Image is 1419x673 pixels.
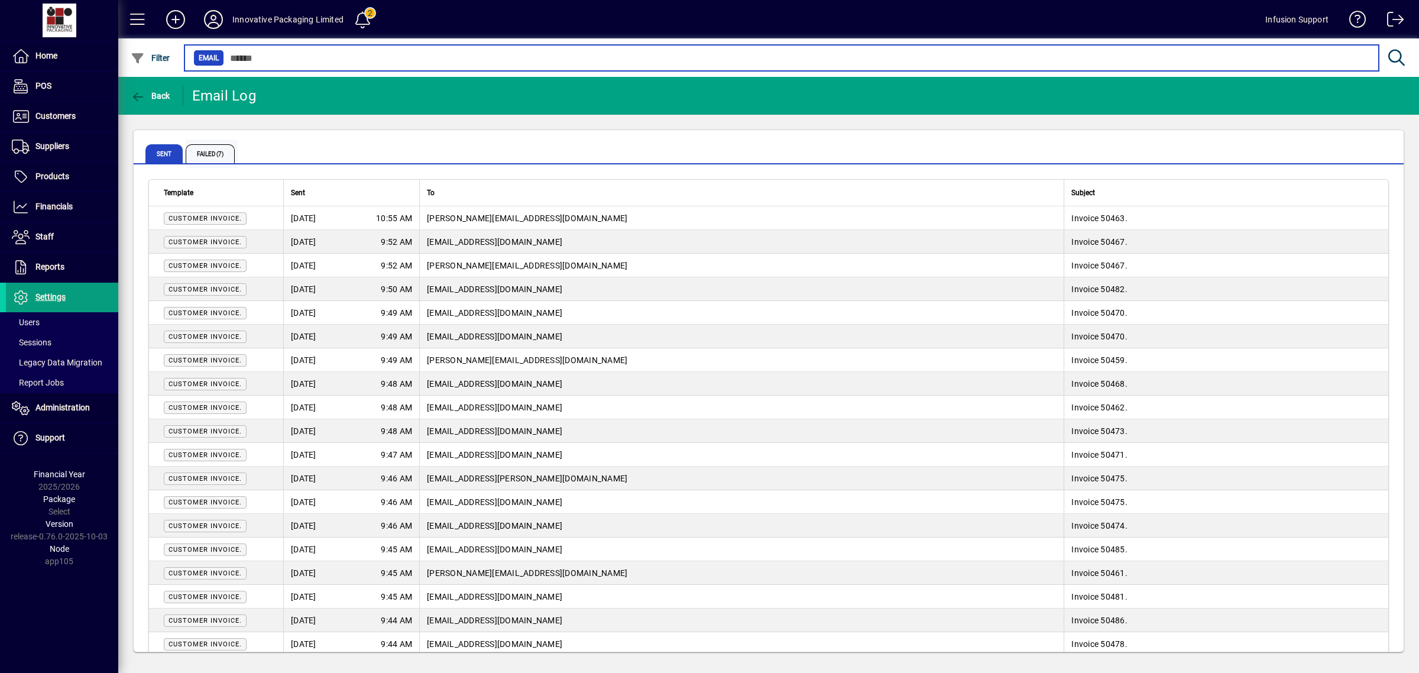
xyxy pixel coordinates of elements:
[6,352,118,373] a: Legacy Data Migration
[6,72,118,101] a: POS
[43,494,75,504] span: Package
[1071,261,1128,270] span: Invoice 50467.
[169,570,242,577] span: Customer Invoice.
[1071,403,1128,412] span: Invoice 50462.
[427,261,627,270] span: [PERSON_NAME][EMAIL_ADDRESS][DOMAIN_NAME]
[164,186,193,199] span: Template
[291,186,305,199] span: Sent
[381,354,412,366] span: 9:49 AM
[427,284,562,294] span: [EMAIL_ADDRESS][DOMAIN_NAME]
[169,451,242,459] span: Customer Invoice.
[1071,186,1095,199] span: Subject
[169,357,242,364] span: Customer Invoice.
[169,215,242,222] span: Customer Invoice.
[169,380,242,388] span: Customer Invoice.
[1378,2,1404,41] a: Logout
[381,425,412,437] span: 9:48 AM
[169,593,242,601] span: Customer Invoice.
[291,614,316,626] span: [DATE]
[427,308,562,318] span: [EMAIL_ADDRESS][DOMAIN_NAME]
[169,546,242,554] span: Customer Invoice.
[291,449,316,461] span: [DATE]
[381,543,412,555] span: 9:45 AM
[35,292,66,302] span: Settings
[291,186,412,199] div: Sent
[12,358,102,367] span: Legacy Data Migration
[6,192,118,222] a: Financials
[35,232,54,241] span: Staff
[381,614,412,626] span: 9:44 AM
[6,102,118,131] a: Customers
[1071,568,1128,578] span: Invoice 50461.
[35,172,69,181] span: Products
[6,423,118,453] a: Support
[291,283,316,295] span: [DATE]
[1071,639,1128,649] span: Invoice 50478.
[35,141,69,151] span: Suppliers
[6,332,118,352] a: Sessions
[427,186,435,199] span: To
[157,9,195,30] button: Add
[35,202,73,211] span: Financials
[1071,308,1128,318] span: Invoice 50470.
[291,402,316,413] span: [DATE]
[291,378,316,390] span: [DATE]
[1071,379,1128,389] span: Invoice 50468.
[381,402,412,413] span: 9:48 AM
[1340,2,1366,41] a: Knowledge Base
[381,236,412,248] span: 9:52 AM
[291,236,316,248] span: [DATE]
[381,283,412,295] span: 9:50 AM
[169,262,242,270] span: Customer Invoice.
[50,544,69,554] span: Node
[169,238,242,246] span: Customer Invoice.
[12,378,64,387] span: Report Jobs
[427,616,562,625] span: [EMAIL_ADDRESS][DOMAIN_NAME]
[427,474,627,483] span: [EMAIL_ADDRESS][PERSON_NAME][DOMAIN_NAME]
[131,53,170,63] span: Filter
[6,41,118,71] a: Home
[291,260,316,271] span: [DATE]
[1071,474,1128,483] span: Invoice 50475.
[6,162,118,192] a: Products
[291,307,316,319] span: [DATE]
[291,473,316,484] span: [DATE]
[12,338,51,347] span: Sessions
[381,473,412,484] span: 9:46 AM
[128,85,173,106] button: Back
[381,307,412,319] span: 9:49 AM
[145,144,183,163] span: Sent
[291,212,316,224] span: [DATE]
[381,378,412,390] span: 9:48 AM
[381,591,412,603] span: 9:45 AM
[195,9,232,30] button: Profile
[427,186,1057,199] div: To
[1071,497,1128,507] span: Invoice 50475.
[1071,592,1128,601] span: Invoice 50481.
[1071,237,1128,247] span: Invoice 50467.
[1071,426,1128,436] span: Invoice 50473.
[427,355,627,365] span: [PERSON_NAME][EMAIL_ADDRESS][DOMAIN_NAME]
[169,522,242,530] span: Customer Invoice.
[1071,616,1128,625] span: Invoice 50486.
[6,222,118,252] a: Staff
[427,237,562,247] span: [EMAIL_ADDRESS][DOMAIN_NAME]
[164,186,276,199] div: Template
[128,47,173,69] button: Filter
[1071,521,1128,530] span: Invoice 50474.
[169,286,242,293] span: Customer Invoice.
[35,262,64,271] span: Reports
[427,639,562,649] span: [EMAIL_ADDRESS][DOMAIN_NAME]
[381,260,412,271] span: 9:52 AM
[427,426,562,436] span: [EMAIL_ADDRESS][DOMAIN_NAME]
[6,373,118,393] a: Report Jobs
[186,144,235,163] span: Failed (7)
[1071,213,1128,223] span: Invoice 50463.
[169,333,242,341] span: Customer Invoice.
[291,591,316,603] span: [DATE]
[427,521,562,530] span: [EMAIL_ADDRESS][DOMAIN_NAME]
[199,52,219,64] span: Email
[232,10,344,29] div: Innovative Packaging Limited
[381,638,412,650] span: 9:44 AM
[46,519,73,529] span: Version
